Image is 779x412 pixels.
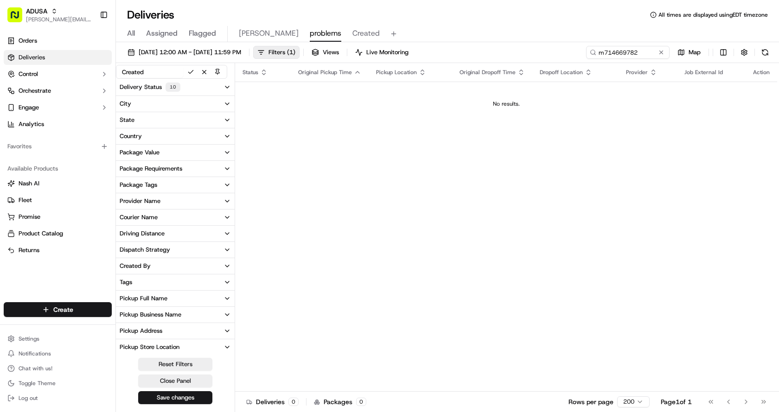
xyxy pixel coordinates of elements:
[4,67,112,82] button: Control
[120,294,167,303] div: Pickup Full Name
[268,48,295,57] span: Filters
[116,209,235,225] button: Courier Name
[759,46,772,59] button: Refresh
[323,48,339,57] span: Views
[212,66,223,77] button: Pin
[120,262,151,270] div: Created By
[19,394,38,402] span: Log out
[4,226,112,241] button: Product Catalog
[116,112,235,128] button: State
[19,179,39,188] span: Nash AI
[53,305,73,314] span: Create
[19,380,56,387] span: Toggle Theme
[253,46,300,59] button: Filters(1)
[4,4,96,26] button: ADUSA[PERSON_NAME][EMAIL_ADDRESS][PERSON_NAME][DOMAIN_NAME]
[139,48,241,57] span: [DATE] 12:00 AM - [DATE] 11:59 PM
[7,196,108,204] a: Fleet
[19,196,32,204] span: Fleet
[586,46,670,59] input: Type to search
[116,96,235,112] button: City
[19,120,44,128] span: Analytics
[307,46,343,59] button: Views
[4,209,112,224] button: Promise
[127,7,174,22] h1: Deliveries
[4,392,112,405] button: Log out
[239,100,773,108] div: No results.
[460,69,516,76] span: Original Dropoff Time
[116,177,235,193] button: Package Tags
[116,339,235,355] button: Pickup Store Location
[19,246,39,254] span: Returns
[4,33,112,48] a: Orders
[185,66,197,78] button: Save
[19,335,39,342] span: Settings
[116,161,235,177] button: Package Requirements
[116,307,235,323] button: Pickup Business Name
[26,6,47,16] button: ADUSA
[366,48,409,57] span: Live Monitoring
[120,116,134,124] div: State
[673,46,705,59] button: Map
[116,79,235,95] button: Delivery Status10
[116,274,235,290] button: Tags
[120,148,160,157] div: Package Value
[314,397,366,406] div: Packages
[689,48,701,57] span: Map
[120,311,181,319] div: Pickup Business Name
[116,145,235,160] button: Package Value
[116,226,235,241] button: Driving Distance
[4,50,112,65] a: Deliveries
[26,16,92,23] button: [PERSON_NAME][EMAIL_ADDRESS][PERSON_NAME][DOMAIN_NAME]
[120,197,160,205] div: Provider Name
[376,69,417,76] span: Pickup Location
[120,82,180,92] div: Delivery Status
[298,69,352,76] span: Original Pickup Time
[356,398,366,406] div: 0
[19,229,63,238] span: Product Catalog
[166,82,180,92] div: 10
[243,69,258,76] span: Status
[116,193,235,209] button: Provider Name
[19,70,38,78] span: Control
[4,117,112,132] a: Analytics
[120,181,157,189] div: Package Tags
[120,278,132,286] div: Tags
[19,350,51,357] span: Notifications
[120,327,162,335] div: Pickup Address
[120,100,131,108] div: City
[4,377,112,390] button: Toggle Theme
[146,28,178,39] span: Assigned
[568,397,613,406] p: Rows per page
[120,229,165,238] div: Driving Distance
[19,103,39,112] span: Engage
[4,193,112,208] button: Fleet
[120,213,158,222] div: Courier Name
[4,302,112,317] button: Create
[19,365,52,372] span: Chat with us!
[19,87,51,95] span: Orchestrate
[138,358,212,371] button: Reset Filters
[120,132,142,140] div: Country
[684,69,723,76] span: Job External Id
[120,343,179,351] div: Pickup Store Location
[7,229,108,238] a: Product Catalog
[4,362,112,375] button: Chat with us!
[4,243,112,258] button: Returns
[116,258,235,274] button: Created By
[138,374,212,387] button: Close Panel
[189,28,216,39] span: Flagged
[352,28,380,39] span: Created
[120,246,170,254] div: Dispatch Strategy
[19,53,45,62] span: Deliveries
[116,128,235,144] button: Country
[287,48,295,57] span: ( 1 )
[138,391,212,404] button: Save changes
[4,161,112,176] div: Available Products
[4,83,112,98] button: Orchestrate
[4,139,112,154] div: Favorites
[658,11,768,19] span: All times are displayed using EDT timezone
[310,28,341,39] span: problems
[19,213,40,221] span: Promise
[4,347,112,360] button: Notifications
